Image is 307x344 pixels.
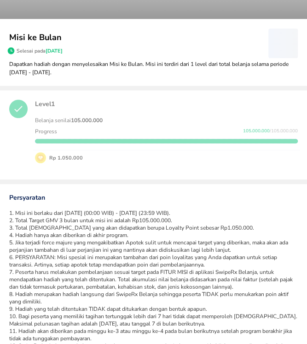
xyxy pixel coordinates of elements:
p: Selesai pada [17,47,63,54]
span: Belanja senilai [35,117,103,124]
li: 10. Bagi peserta yang memiliki tagihan tertunggak lebih dari 7 hari tidak dapat memperoleh [DEMOG... [9,313,298,327]
li: 6. PERSYARATAN: Misi spesial ini merupakan tambahan dari poin loyalitas yang Anda dapatkan untuk ... [9,254,298,268]
span: ‌ [268,29,298,58]
li: 1. Misi ini berlaku dari [DATE] (00:00 WIB) - [DATE] (23:59 WIB). [9,209,298,217]
p: Misi ke Bulan [9,31,268,44]
li: 5. Jika terjadi force majure yang mengakibatkan Apotek sulit untuk mencapai target yang diberikan... [9,239,298,254]
li: 4. Hadiah hanya akan diberikan di akhir program. [9,231,298,239]
p: Progress [35,128,57,135]
li: 2. Total Target GMV 3 bulan untuk misi ini adalah Rp105.000.000. [9,217,298,224]
li: 8. Hadiah merupakan hadiah langsung dari SwipeRx Belanja sehingga peserta TIDAK perlu menukarkan ... [9,291,298,305]
span: [DATE] [46,47,63,54]
li: 7. Peserta harus melakukan pembelanjaan sesuai target pada FITUR MISI di aplikasi SwipeRx Belanja... [9,268,298,291]
span: 105.000.000 [243,128,270,134]
span: / 105.000.000 [270,128,298,134]
p: Rp 1.050.000 [46,154,83,162]
button: ‌ [268,28,298,58]
li: 3. Total [DEMOGRAPHIC_DATA] yang akan didapatkan berupa Loyalty Point sebesar Rp1.050.000. [9,224,298,231]
strong: 105.000.000 [71,117,103,124]
p: Dapatkan hadiah dengan menyelesaikan Misi ke Bulan. Misi ini terdiri dari 1 level dari total bela... [9,60,298,77]
p: Persyaratan [9,193,298,202]
li: 9. Hadiah yang telah ditentukan TIDAK dapat ditukarkan dengan bentuk apapun. [9,305,298,313]
li: 11. Hadiah akan diberikan pada minggu ke-3 atau minggu ke-4 pada bulan berikutnya setelah program... [9,327,298,342]
p: Level 1 [35,100,298,108]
